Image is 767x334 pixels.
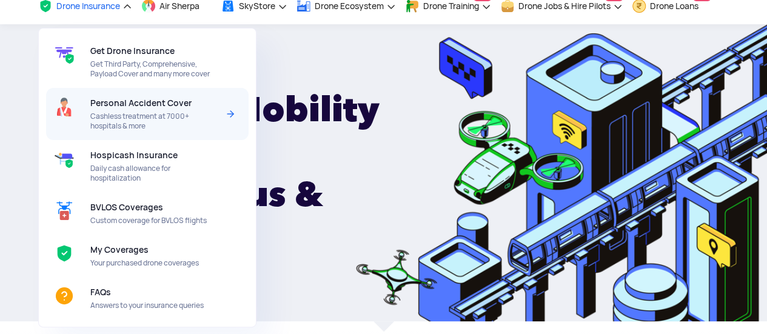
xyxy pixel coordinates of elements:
span: Drone Jobs & Hire Pilots [518,1,611,11]
img: ic_pacover_header.svg [55,97,74,116]
a: BVLOS CoveragesCustom coverage for BVLOS flights [46,192,249,235]
span: Drone Insurance [56,1,120,11]
span: SkyStore [239,1,275,11]
span: Daily cash allowance for hospitalization [90,164,218,183]
span: Custom coverage for BVLOS flights [90,216,218,225]
img: Arrow [223,107,238,121]
img: ic_BVLOS%20Coverages.svg [55,201,74,221]
span: Cashless treatment at 7000+ hospitals & more [90,112,218,131]
span: Answers to your insurance queries [90,301,218,310]
span: Drone Loans [650,1,698,11]
span: My Coverages [90,245,149,255]
a: Personal Accident CoverCashless treatment at 7000+ hospitals & moreArrow [46,88,249,140]
span: Air Sherpa [159,1,199,11]
span: BVLOS Coverages [90,202,163,212]
span: Drone Training [423,1,479,11]
img: get-drone-insurance.svg [55,45,74,64]
span: FAQs [90,287,111,297]
a: Hospicash InsuranceDaily cash allowance for hospitalization [46,140,249,192]
a: FAQsAnswers to your insurance queries [46,277,249,319]
span: Drone Ecosystem [315,1,384,11]
span: Your purchased drone coverages [90,258,218,268]
a: Get Drone InsuranceGet Third Party, Comprehensive, Payload Cover and many more cover [46,36,249,88]
span: Personal Accident Cover [90,98,192,108]
span: Get Drone Insurance [90,46,175,56]
img: ic_mycoverage.svg [55,244,74,263]
a: My CoveragesYour purchased drone coverages [46,235,249,277]
img: ic_FAQs.svg [55,286,74,306]
img: ic_hospicash.svg [55,149,74,169]
span: Get Third Party, Comprehensive, Payload Cover and many more cover [90,59,218,79]
span: Hospicash Insurance [90,150,178,160]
